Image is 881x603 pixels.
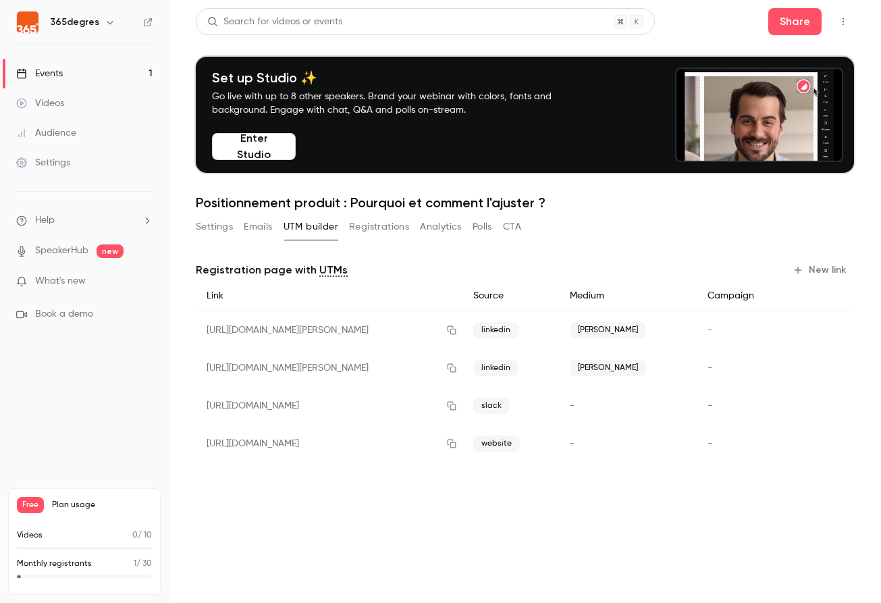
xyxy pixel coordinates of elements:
span: [PERSON_NAME] [570,360,646,376]
span: - [570,401,575,411]
div: Campaign [697,281,793,311]
img: 365degres [17,11,38,33]
button: Registrations [349,216,409,238]
h6: 365degres [50,16,99,29]
div: [URL][DOMAIN_NAME][PERSON_NAME] [196,349,462,387]
span: - [708,363,712,373]
span: new [97,244,124,258]
span: Book a demo [35,307,93,321]
p: Go live with up to 8 other speakers. Brand your webinar with colors, fonts and background. Engage... [212,90,583,117]
div: Settings [16,156,70,169]
button: Settings [196,216,233,238]
span: linkedin [473,322,518,338]
div: Source [462,281,559,311]
span: 1 [134,560,136,568]
div: Link [196,281,462,311]
button: CTA [503,216,521,238]
a: SpeakerHub [35,244,88,258]
span: Plan usage [52,500,152,510]
span: - [708,439,712,448]
a: UTMs [319,262,348,278]
button: Emails [244,216,272,238]
span: - [708,325,712,335]
div: [URL][DOMAIN_NAME][PERSON_NAME] [196,311,462,350]
h4: Set up Studio ✨ [212,70,583,86]
span: What's new [35,274,86,288]
span: [PERSON_NAME] [570,322,646,338]
div: Events [16,67,63,80]
li: help-dropdown-opener [16,213,153,228]
div: [URL][DOMAIN_NAME] [196,387,462,425]
span: 0 [132,531,138,540]
button: Enter Studio [212,133,296,160]
span: linkedin [473,360,518,376]
p: Registration page with [196,262,348,278]
span: Help [35,213,55,228]
span: - [708,401,712,411]
button: Share [768,8,822,35]
div: Search for videos or events [207,15,342,29]
button: UTM builder [284,216,338,238]
p: / 30 [134,558,152,570]
span: website [473,436,520,452]
p: Monthly registrants [17,558,92,570]
div: Videos [16,97,64,110]
span: Free [17,497,44,513]
h1: Positionnement produit : Pourquoi et comment l'ajuster ? [196,194,854,211]
p: Videos [17,529,43,542]
div: [URL][DOMAIN_NAME] [196,425,462,463]
button: Analytics [420,216,462,238]
button: New link [787,259,854,281]
div: Audience [16,126,76,140]
button: Polls [473,216,492,238]
p: / 10 [132,529,152,542]
span: - [570,439,575,448]
div: Medium [559,281,697,311]
span: slack [473,398,510,414]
